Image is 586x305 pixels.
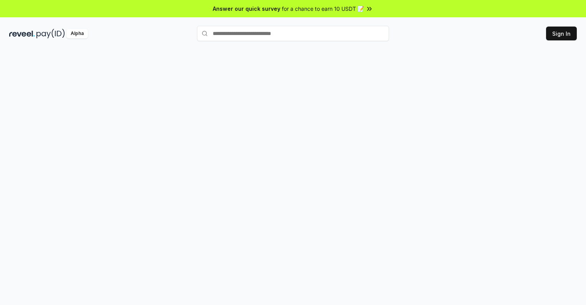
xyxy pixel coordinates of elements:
[213,5,280,13] span: Answer our quick survey
[9,29,35,38] img: reveel_dark
[282,5,364,13] span: for a chance to earn 10 USDT 📝
[36,29,65,38] img: pay_id
[546,27,577,40] button: Sign In
[66,29,88,38] div: Alpha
